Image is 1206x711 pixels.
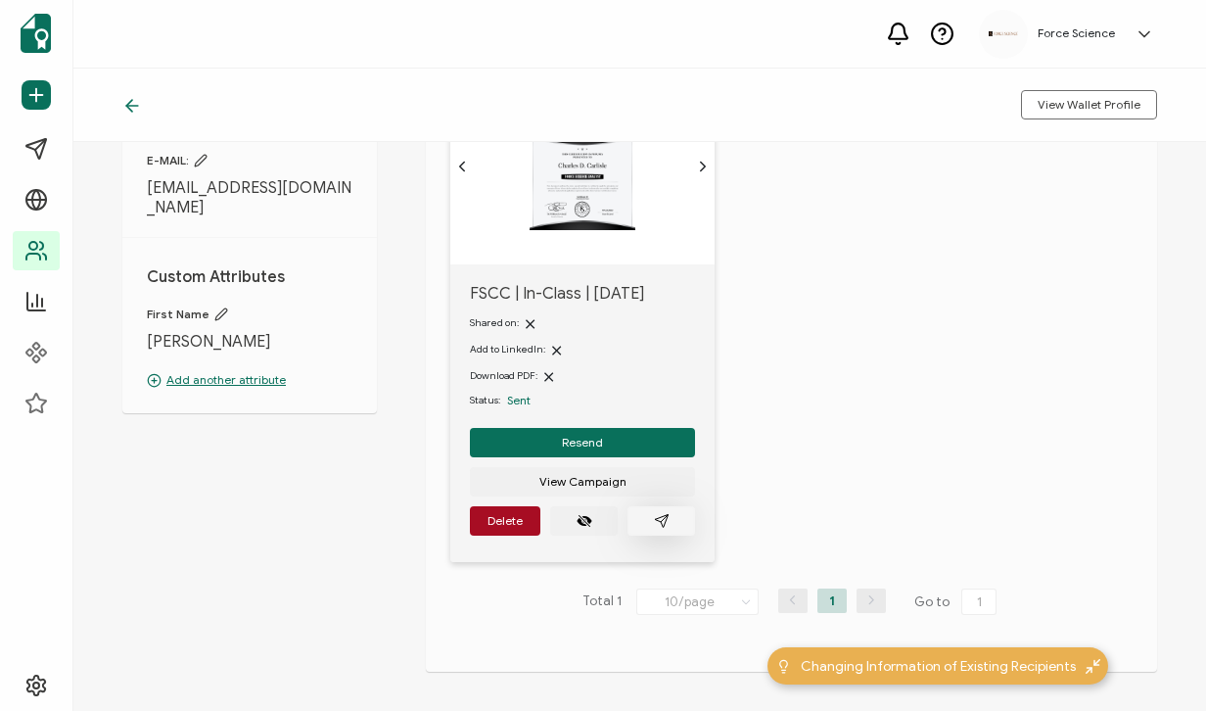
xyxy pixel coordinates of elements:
ion-icon: eye off [577,513,592,529]
span: [PERSON_NAME] [147,332,352,352]
span: Changing Information of Existing Recipients [801,656,1076,677]
li: 1 [817,589,847,613]
span: View Campaign [539,476,626,488]
img: d96c2383-09d7-413e-afb5-8f6c84c8c5d6.png [989,31,1018,36]
span: E-MAIL: [147,153,352,168]
span: Download PDF: [470,369,537,382]
button: Resend [470,428,695,457]
ion-icon: chevron back outline [454,159,470,174]
ion-icon: chevron forward outline [695,159,711,174]
span: Add to LinkedIn: [470,343,545,355]
span: Shared on: [470,316,519,329]
p: Add another attribute [147,371,352,389]
input: Select [636,589,759,615]
span: Go to [914,589,1000,616]
button: View Campaign [470,467,695,497]
span: View Wallet Profile [1038,99,1140,111]
span: Delete [487,515,523,527]
button: Delete [470,506,540,536]
img: sertifier-logomark-colored.svg [21,14,51,53]
img: minimize-icon.svg [1086,659,1100,674]
span: Sent [507,393,531,407]
button: View Wallet Profile [1021,90,1157,119]
h5: Force Science [1038,26,1115,40]
span: FSCC | In-Class | [DATE] [470,284,695,304]
iframe: Chat Widget [1108,617,1206,711]
span: Status: [470,393,500,408]
span: [EMAIL_ADDRESS][DOMAIN_NAME] [147,178,352,217]
span: First Name [147,307,352,322]
h1: Custom Attributes [147,267,352,287]
span: Resend [562,437,603,449]
span: Total 1 [582,589,622,616]
ion-icon: paper plane outline [654,513,670,529]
